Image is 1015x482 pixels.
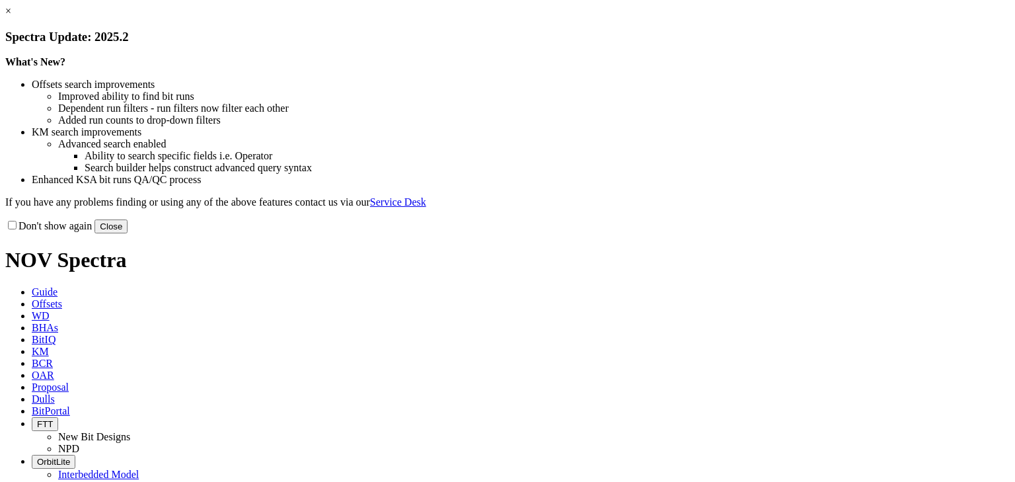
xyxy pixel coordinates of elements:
[370,196,426,208] a: Service Desk
[32,358,53,369] span: BCR
[58,91,1010,102] li: Improved ability to find bit runs
[85,162,1010,174] li: Search builder helps construct advanced query syntax
[5,30,1010,44] h3: Spectra Update: 2025.2
[32,310,50,321] span: WD
[5,56,65,67] strong: What's New?
[32,79,1010,91] li: Offsets search improvements
[58,102,1010,114] li: Dependent run filters - run filters now filter each other
[37,457,70,467] span: OrbitLite
[5,248,1010,272] h1: NOV Spectra
[8,221,17,229] input: Don't show again
[32,405,70,417] span: BitPortal
[32,174,1010,186] li: Enhanced KSA bit runs QA/QC process
[58,114,1010,126] li: Added run counts to drop-down filters
[32,346,49,357] span: KM
[5,196,1010,208] p: If you have any problems finding or using any of the above features contact us via our
[32,382,69,393] span: Proposal
[85,150,1010,162] li: Ability to search specific fields i.e. Operator
[32,298,62,309] span: Offsets
[58,138,1010,150] li: Advanced search enabled
[32,370,54,381] span: OAR
[32,393,55,405] span: Dulls
[32,322,58,333] span: BHAs
[32,126,1010,138] li: KM search improvements
[58,443,79,454] a: NPD
[5,220,92,231] label: Don't show again
[58,469,139,480] a: Interbedded Model
[58,431,130,442] a: New Bit Designs
[32,286,57,298] span: Guide
[32,334,56,345] span: BitIQ
[94,220,128,233] button: Close
[5,5,11,17] a: ×
[37,419,53,429] span: FTT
